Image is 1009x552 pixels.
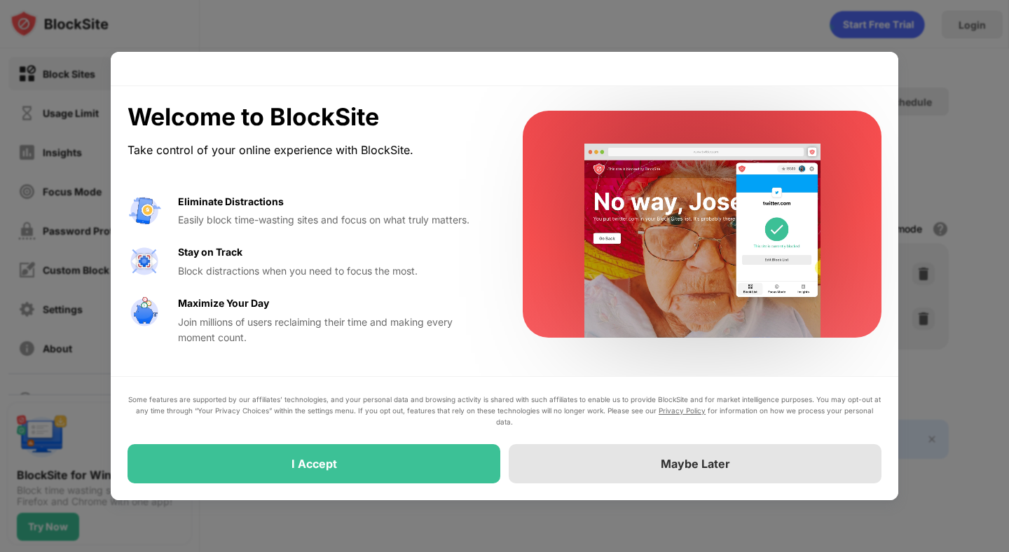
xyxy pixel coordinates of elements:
[661,457,730,471] div: Maybe Later
[128,394,881,427] div: Some features are supported by our affiliates’ technologies, and your personal data and browsing ...
[128,103,489,132] div: Welcome to BlockSite
[178,315,489,346] div: Join millions of users reclaiming their time and making every moment count.
[178,212,489,228] div: Easily block time-wasting sites and focus on what truly matters.
[178,296,269,311] div: Maximize Your Day
[659,406,706,415] a: Privacy Policy
[128,194,161,228] img: value-avoid-distractions.svg
[128,296,161,329] img: value-safe-time.svg
[178,194,284,209] div: Eliminate Distractions
[291,457,337,471] div: I Accept
[178,244,242,260] div: Stay on Track
[178,263,489,279] div: Block distractions when you need to focus the most.
[128,140,489,160] div: Take control of your online experience with BlockSite.
[128,244,161,278] img: value-focus.svg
